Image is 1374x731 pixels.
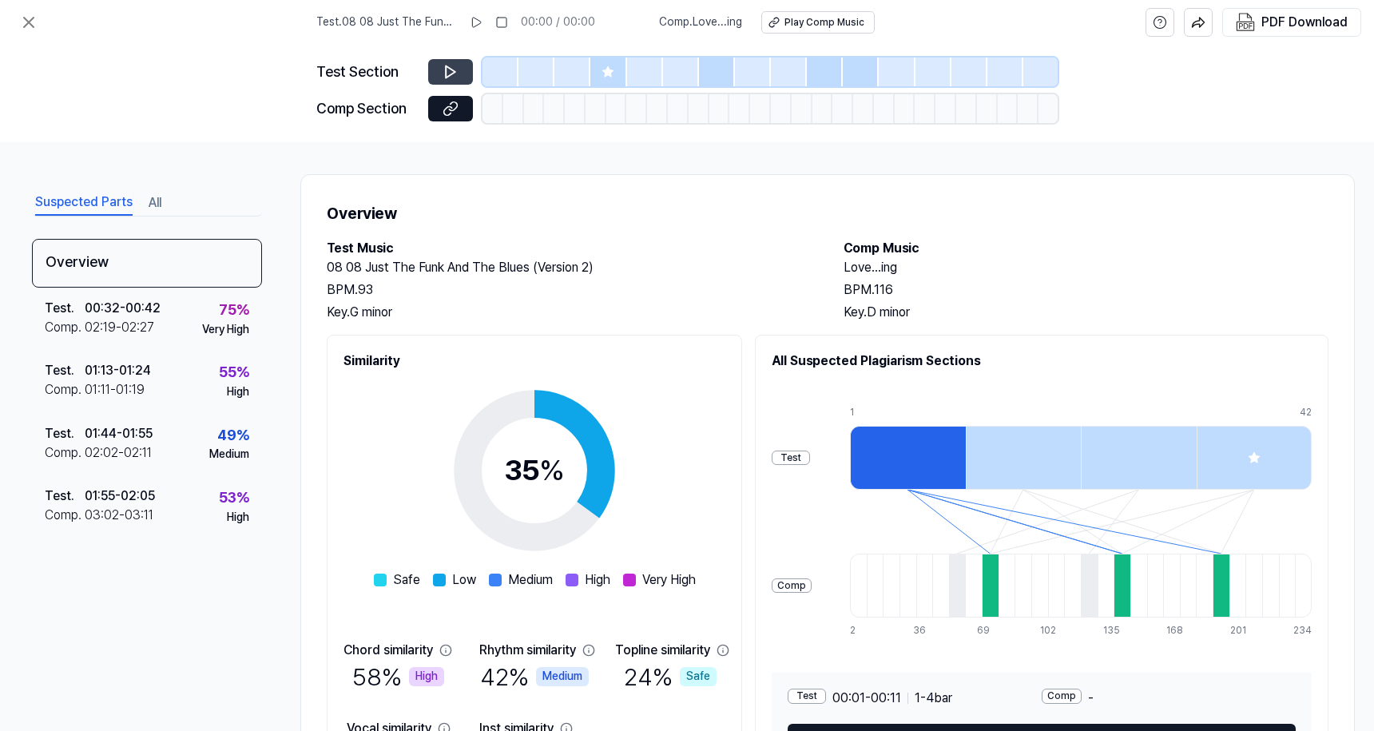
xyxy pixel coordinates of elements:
[45,318,85,337] div: Comp .
[680,667,717,686] div: Safe
[45,487,85,506] div: Test .
[844,303,1328,322] div: Key. D minor
[85,318,154,337] div: 02:19 - 02:27
[45,299,85,318] div: Test .
[316,61,419,84] div: Test Section
[45,380,85,399] div: Comp .
[1042,689,1296,708] div: -
[832,689,901,708] span: 00:01 - 00:11
[352,660,444,693] div: 58 %
[1233,9,1351,36] button: PDF Download
[521,14,595,30] div: 00:00 / 00:00
[85,299,161,318] div: 00:32 - 00:42
[1103,624,1120,638] div: 135
[45,424,85,443] div: Test .
[850,406,966,419] div: 1
[35,190,133,216] button: Suspected Parts
[1166,624,1183,638] div: 168
[659,14,742,30] span: Comp . Love...ing
[227,384,249,400] div: High
[844,239,1328,258] h2: Comp Music
[227,510,249,526] div: High
[327,201,1328,226] h1: Overview
[85,361,151,380] div: 01:13 - 01:24
[393,570,420,590] span: Safe
[539,453,565,487] span: %
[85,443,152,463] div: 02:02 - 02:11
[772,352,1312,371] h2: All Suspected Plagiarism Sections
[45,443,85,463] div: Comp .
[45,361,85,380] div: Test .
[32,239,262,288] div: Overview
[316,97,419,121] div: Comp Section
[508,570,553,590] span: Medium
[624,660,717,693] div: 24 %
[327,258,812,277] h2: 08 08 Just The Funk And The Blues (Version 2)
[1261,12,1348,33] div: PDF Download
[209,447,249,463] div: Medium
[202,322,249,338] div: Very High
[1153,14,1167,30] svg: help
[1191,15,1205,30] img: share
[788,689,826,704] div: Test
[327,280,812,300] div: BPM. 93
[844,280,1328,300] div: BPM. 116
[480,660,589,693] div: 42 %
[536,667,589,686] div: Medium
[479,641,576,660] div: Rhythm similarity
[784,16,864,30] div: Play Comp Music
[1293,624,1312,638] div: 234
[844,258,1328,277] h2: Love...ing
[1042,689,1082,704] div: Comp
[977,624,994,638] div: 69
[85,487,155,506] div: 01:55 - 02:05
[585,570,610,590] span: High
[219,487,249,510] div: 53 %
[772,578,812,594] div: Comp
[85,424,153,443] div: 01:44 - 01:55
[761,11,875,34] button: Play Comp Music
[217,424,249,447] div: 49 %
[316,14,457,30] span: Test . 08 08 Just The Funk And The Blues (Version 2)
[1300,406,1312,419] div: 42
[1236,13,1255,32] img: PDF Download
[615,641,710,660] div: Topline similarity
[45,506,85,525] div: Comp .
[642,570,696,590] span: Very High
[327,303,812,322] div: Key. G minor
[850,624,867,638] div: 2
[327,239,812,258] h2: Test Music
[1146,8,1174,37] button: help
[913,624,930,638] div: 36
[504,449,565,492] div: 35
[915,689,952,708] span: 1 - 4 bar
[85,506,153,525] div: 03:02 - 03:11
[343,641,433,660] div: Chord similarity
[343,352,725,371] h2: Similarity
[85,380,145,399] div: 01:11 - 01:19
[219,361,249,384] div: 55 %
[1230,624,1247,638] div: 201
[772,451,810,466] div: Test
[452,570,476,590] span: Low
[219,299,249,322] div: 75 %
[149,190,161,216] button: All
[409,667,444,686] div: High
[1040,624,1057,638] div: 102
